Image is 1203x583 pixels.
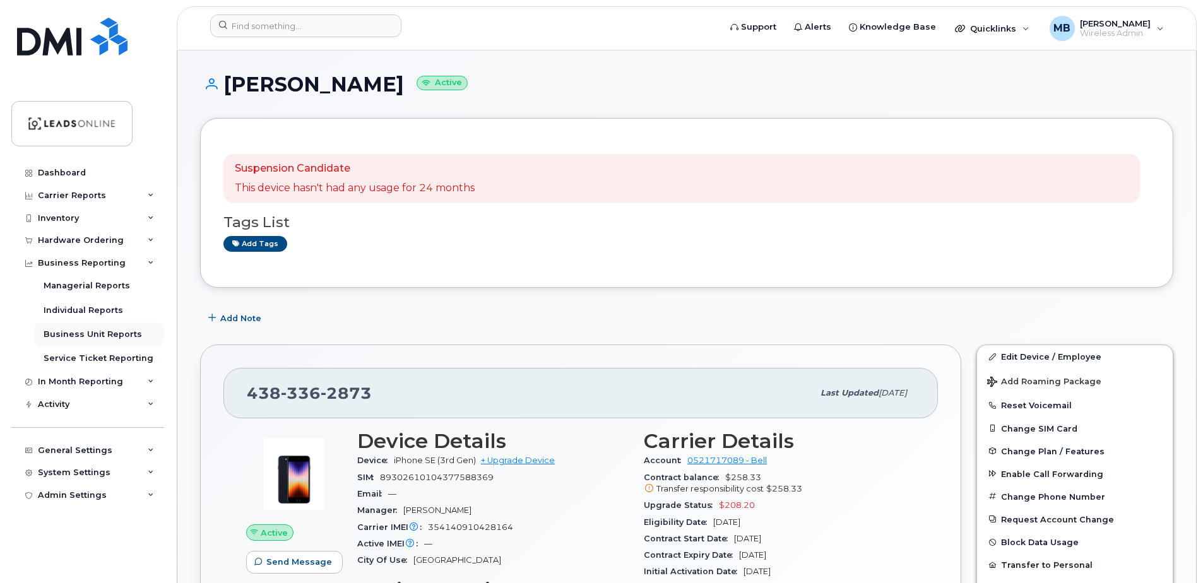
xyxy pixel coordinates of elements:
[357,505,403,515] span: Manager
[656,484,764,493] span: Transfer responsibility cost
[200,307,272,329] button: Add Note
[734,534,761,543] span: [DATE]
[687,456,767,465] a: 0521717089 - Bell
[644,473,915,495] span: $258.33
[644,534,734,543] span: Contract Start Date
[247,384,372,403] span: 438
[977,485,1173,508] button: Change Phone Number
[977,531,1173,553] button: Block Data Usage
[987,377,1101,389] span: Add Roaming Package
[821,388,879,397] span: Last updated
[417,76,468,90] small: Active
[220,312,261,324] span: Add Note
[977,553,1173,576] button: Transfer to Personal
[321,384,372,403] span: 2873
[266,556,332,568] span: Send Message
[235,181,475,196] p: This device hasn't had any usage for 24 months
[977,394,1173,416] button: Reset Voicemail
[977,417,1173,440] button: Change SIM Card
[357,473,380,482] span: SIM
[644,550,739,560] span: Contract Expiry Date
[977,345,1173,368] a: Edit Device / Employee
[388,489,396,498] span: —
[357,489,388,498] span: Email
[1001,446,1105,456] span: Change Plan / Features
[357,539,424,548] span: Active IMEI
[200,73,1173,95] h1: [PERSON_NAME]
[380,473,494,482] span: 89302610104377588369
[357,522,428,532] span: Carrier IMEI
[357,456,394,465] span: Device
[357,430,629,452] h3: Device Details
[879,388,907,397] span: [DATE]
[977,462,1173,485] button: Enable Call Forwarding
[713,517,740,527] span: [DATE]
[235,162,475,176] p: Suspension Candidate
[719,500,755,510] span: $208.20
[246,551,343,574] button: Send Message
[413,555,501,565] span: [GEOGRAPHIC_DATA]
[357,555,413,565] span: City Of Use
[1001,469,1103,478] span: Enable Call Forwarding
[403,505,471,515] span: [PERSON_NAME]
[739,550,766,560] span: [DATE]
[256,436,332,512] img: image20231002-3703462-1angbar.jpeg
[424,539,432,548] span: —
[223,215,1150,230] h3: Tags List
[744,567,771,576] span: [DATE]
[644,500,719,510] span: Upgrade Status
[644,430,915,452] h3: Carrier Details
[644,456,687,465] span: Account
[644,473,725,482] span: Contract balance
[223,236,287,252] a: Add tags
[977,440,1173,462] button: Change Plan / Features
[977,508,1173,531] button: Request Account Change
[481,456,555,465] a: + Upgrade Device
[281,384,321,403] span: 336
[644,517,713,527] span: Eligibility Date
[977,368,1173,394] button: Add Roaming Package
[766,484,802,493] span: $258.33
[394,456,476,465] span: iPhone SE (3rd Gen)
[261,527,288,539] span: Active
[644,567,744,576] span: Initial Activation Date
[428,522,513,532] span: 354140910428164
